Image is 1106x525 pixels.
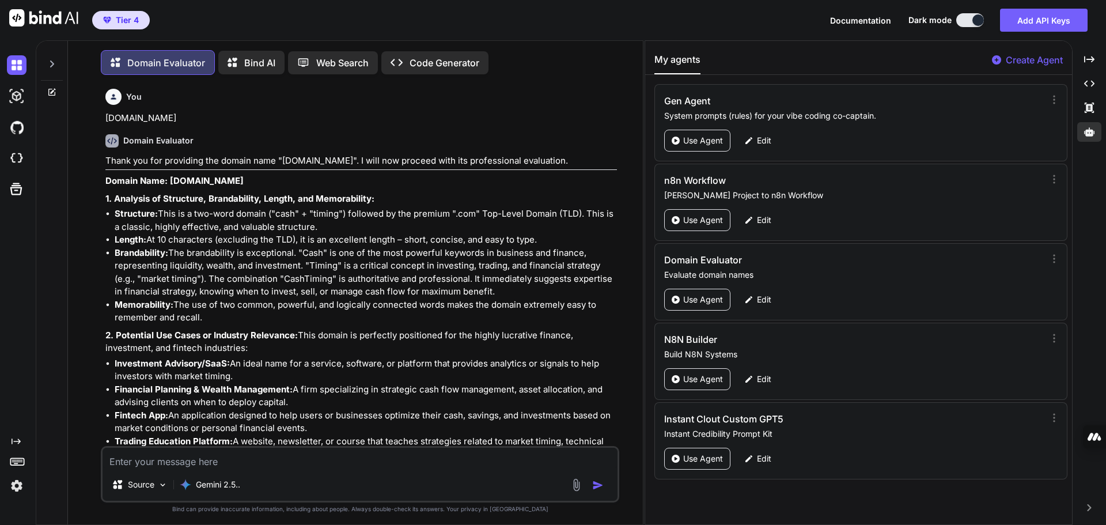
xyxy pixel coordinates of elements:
p: Source [128,479,154,490]
p: Build N8N Systems [664,349,1040,360]
strong: Investment Advisory/SaaS: [115,358,230,369]
h6: Domain Evaluator [123,135,194,146]
strong: Structure: [115,208,158,219]
button: My agents [654,52,700,74]
p: Evaluate domain names [664,269,1040,281]
button: Add API Keys [1000,9,1088,32]
h3: N8N Builder [664,333,927,346]
p: [PERSON_NAME] Project to n8n Workflow [664,190,1040,201]
button: premiumTier 4 [92,11,150,29]
p: Thank you for providing the domain name "[DOMAIN_NAME]". I will now proceed with its professional... [105,154,617,168]
button: Documentation [830,14,891,27]
p: Bind AI [244,56,275,70]
img: attachment [570,478,583,492]
p: Use Agent [683,294,723,305]
p: System prompts (rules) for your vibe coding co-captain. [664,110,1040,122]
h3: n8n Workflow [664,173,927,187]
p: This domain is perfectly positioned for the highly lucrative finance, investment, and fintech ind... [105,329,617,355]
span: Documentation [830,16,891,25]
p: Edit [757,214,771,226]
p: [DOMAIN_NAME] [105,112,617,125]
p: Instant Credibility Prompt Kit [664,428,1040,440]
li: An application designed to help users or businesses optimize their cash, savings, and investments... [115,409,617,435]
li: At 10 characters (excluding the TLD), it is an excellent length – short, concise, and easy to type. [115,233,617,247]
img: githubDark [7,118,26,137]
p: Use Agent [683,373,723,385]
img: darkAi-studio [7,86,26,106]
p: Edit [757,294,771,305]
li: The use of two common, powerful, and logically connected words makes the domain extremely easy to... [115,299,617,324]
strong: Fintech App: [115,410,168,421]
img: Pick Models [158,480,168,490]
p: Edit [757,135,771,146]
p: Edit [757,373,771,385]
img: settings [7,476,26,496]
p: Edit [757,453,771,464]
strong: 2. Potential Use Cases or Industry Relevance: [105,330,298,341]
p: Bind can provide inaccurate information, including about people. Always double-check its answers.... [101,505,619,513]
li: The brandability is exceptional. "Cash" is one of the most powerful keywords in business and fina... [115,247,617,299]
h3: Gen Agent [664,94,927,108]
p: Gemini 2.5.. [196,479,240,490]
p: Create Agent [1006,53,1063,67]
h3: Instant Clout Custom GPT5 [664,412,927,426]
img: premium [103,17,111,24]
p: Domain Evaluator [127,56,205,70]
h6: You [126,91,142,103]
li: This is a two-word domain ("cash" + "timing") followed by the premium ".com" Top-Level Domain (TL... [115,207,617,233]
li: An ideal name for a service, software, or platform that provides analytics or signals to help inv... [115,357,617,383]
strong: Trading Education Platform: [115,436,233,447]
p: Use Agent [683,135,723,146]
strong: Memorability: [115,299,173,310]
strong: 1. Analysis of Structure, Brandability, Length, and Memorability: [105,193,374,204]
p: Web Search [316,56,369,70]
strong: Domain Name: [DOMAIN_NAME] [105,175,244,186]
img: Gemini 2.5 Pro [180,479,191,490]
p: Use Agent [683,214,723,226]
p: Code Generator [410,56,479,70]
p: Use Agent [683,453,723,464]
img: cloudideIcon [7,149,26,168]
strong: Brandability: [115,247,168,258]
strong: Financial Planning & Wealth Management: [115,384,293,395]
img: darkChat [7,55,26,75]
span: Tier 4 [116,14,139,26]
li: A website, newsletter, or course that teaches strategies related to market timing, technical anal... [115,435,617,461]
strong: Length: [115,234,146,245]
h3: Domain Evaluator [664,253,927,267]
img: Bind AI [9,9,78,27]
li: A firm specializing in strategic cash flow management, asset allocation, and advising clients on ... [115,383,617,409]
span: Dark mode [908,14,952,26]
img: icon [592,479,604,491]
